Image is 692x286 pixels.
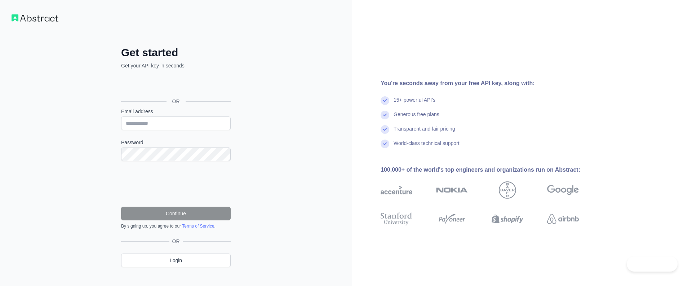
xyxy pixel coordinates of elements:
[547,211,579,227] img: airbnb
[394,96,435,111] div: 15+ powerful API's
[436,211,468,227] img: payoneer
[12,14,58,22] img: Workflow
[381,211,412,227] img: stanford university
[121,139,231,146] label: Password
[121,170,231,198] iframe: reCAPTCHA
[121,254,231,267] a: Login
[381,181,412,199] img: accenture
[492,211,523,227] img: shopify
[381,125,389,134] img: check mark
[381,79,602,88] div: You're seconds away from your free API key, along with:
[121,77,229,93] div: Kirjaudu Google-tilillä. Avautuu uudelle välilehdelle
[169,238,183,245] span: OR
[627,256,678,272] iframe: Toggle Customer Support
[547,181,579,199] img: google
[117,77,233,93] iframe: Kirjaudu Google-tilillä -painike
[121,46,231,59] h2: Get started
[436,181,468,199] img: nokia
[394,125,455,140] div: Transparent and fair pricing
[381,166,602,174] div: 100,000+ of the world's top engineers and organizations run on Abstract:
[121,62,231,69] p: Get your API key in seconds
[394,140,460,154] div: World-class technical support
[121,223,231,229] div: By signing up, you agree to our .
[121,207,231,220] button: Continue
[167,98,186,105] span: OR
[499,181,516,199] img: bayer
[182,224,214,229] a: Terms of Service
[394,111,439,125] div: Generous free plans
[381,96,389,105] img: check mark
[381,111,389,119] img: check mark
[121,108,231,115] label: Email address
[381,140,389,148] img: check mark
